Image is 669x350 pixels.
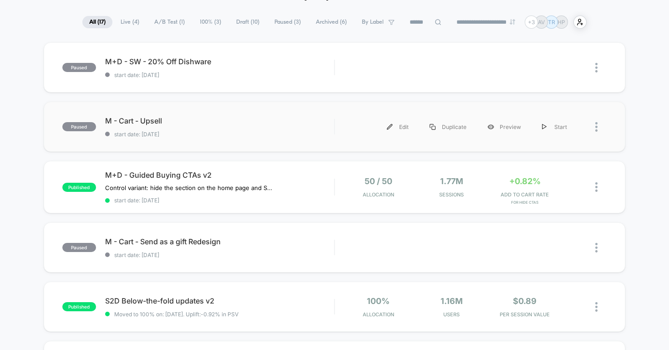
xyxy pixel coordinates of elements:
span: start date: [DATE] [105,131,334,138]
span: 1.16M [441,296,463,306]
span: Moved to 100% on: [DATE] . Uplift: -0.92% in PSV [114,311,238,318]
span: paused [62,122,96,131]
span: Users [417,311,486,318]
span: +0.82% [509,176,541,186]
span: By Label [362,19,384,26]
span: M - Cart - Upsell [105,116,334,125]
span: 100% [367,296,390,306]
span: Draft ( 10 ) [229,16,266,28]
div: Duplicate [419,117,477,137]
img: close [595,122,598,132]
span: S2D Below-the-fold updates v2 [105,296,334,305]
img: end [510,19,515,25]
span: for Hide CTAs [491,200,559,205]
span: Sessions [417,191,486,198]
span: Paused ( 3 ) [268,16,308,28]
span: start date: [DATE] [105,72,334,78]
div: Preview [477,117,532,137]
img: close [595,243,598,252]
span: published [62,302,96,311]
span: 1.77M [440,176,463,186]
img: close [595,302,598,312]
span: published [62,183,96,192]
span: M+D - SW - 20% Off Dishware [105,57,334,66]
div: Start [532,117,578,137]
span: A/B Test ( 1 ) [147,16,192,28]
img: menu [542,124,547,130]
span: Allocation [363,311,394,318]
span: 100% ( 3 ) [193,16,228,28]
span: start date: [DATE] [105,197,334,204]
span: Allocation [363,191,394,198]
img: close [595,63,598,72]
div: Edit [376,117,419,137]
span: paused [62,243,96,252]
span: Archived ( 6 ) [309,16,354,28]
img: menu [387,124,393,130]
span: $0.89 [513,296,537,306]
span: ADD TO CART RATE [491,191,559,198]
span: Control variant: hide the section on the home page and S2D PDP, hide GWYF CTATest variant: add th... [105,184,274,191]
span: paused [62,63,96,72]
span: Live ( 4 ) [114,16,146,28]
img: close [595,182,598,192]
span: start date: [DATE] [105,252,334,258]
span: PER SESSION VALUE [491,311,559,318]
span: 50 / 50 [365,176,392,186]
span: All ( 17 ) [82,16,112,28]
span: M - Cart - Send as a gift Redesign [105,237,334,246]
span: M+D - Guided Buying CTAs v2 [105,170,334,180]
img: menu [430,124,436,130]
